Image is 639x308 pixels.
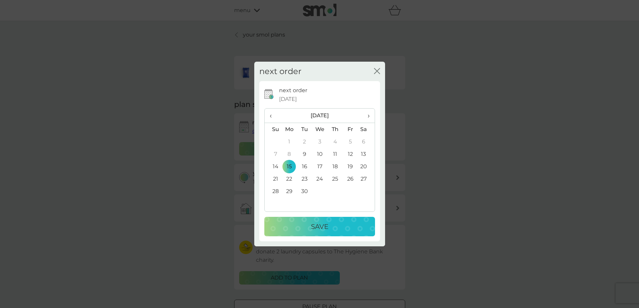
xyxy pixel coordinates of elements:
[343,173,358,185] td: 26
[363,109,369,123] span: ›
[259,67,302,76] h2: next order
[327,123,342,136] th: Th
[312,123,327,136] th: We
[265,123,282,136] th: Su
[327,173,342,185] td: 25
[282,148,297,160] td: 8
[312,148,327,160] td: 10
[358,160,374,173] td: 20
[327,135,342,148] td: 4
[297,148,312,160] td: 9
[312,173,327,185] td: 24
[282,173,297,185] td: 22
[265,185,282,197] td: 28
[343,123,358,136] th: Fr
[311,221,328,232] p: Save
[264,217,375,236] button: Save
[282,135,297,148] td: 1
[327,160,342,173] td: 18
[279,95,297,104] span: [DATE]
[312,135,327,148] td: 3
[282,123,297,136] th: Mo
[265,148,282,160] td: 7
[282,160,297,173] td: 15
[297,123,312,136] th: Tu
[270,109,277,123] span: ‹
[374,68,380,75] button: close
[343,148,358,160] td: 12
[297,173,312,185] td: 23
[282,185,297,197] td: 29
[282,109,358,123] th: [DATE]
[265,173,282,185] td: 21
[343,135,358,148] td: 5
[279,86,307,95] p: next order
[297,185,312,197] td: 30
[327,148,342,160] td: 11
[343,160,358,173] td: 19
[358,123,374,136] th: Sa
[297,160,312,173] td: 16
[265,160,282,173] td: 14
[312,160,327,173] td: 17
[358,148,374,160] td: 13
[358,173,374,185] td: 27
[358,135,374,148] td: 6
[297,135,312,148] td: 2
